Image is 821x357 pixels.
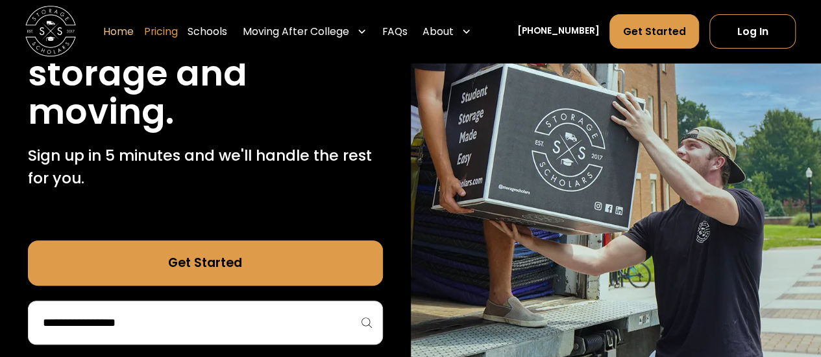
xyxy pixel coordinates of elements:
[103,14,134,50] a: Home
[25,6,76,57] img: Storage Scholars main logo
[423,24,454,39] div: About
[144,14,178,50] a: Pricing
[243,24,349,39] div: Moving After College
[238,14,372,50] div: Moving After College
[28,16,383,131] h1: Stress free student storage and moving.
[188,14,227,50] a: Schools
[609,14,699,49] a: Get Started
[709,14,796,49] a: Log In
[28,144,383,189] p: Sign up in 5 minutes and we'll handle the rest for you.
[417,14,476,50] div: About
[28,240,383,286] a: Get Started
[25,6,76,57] a: home
[382,14,408,50] a: FAQs
[517,25,600,39] a: [PHONE_NUMBER]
